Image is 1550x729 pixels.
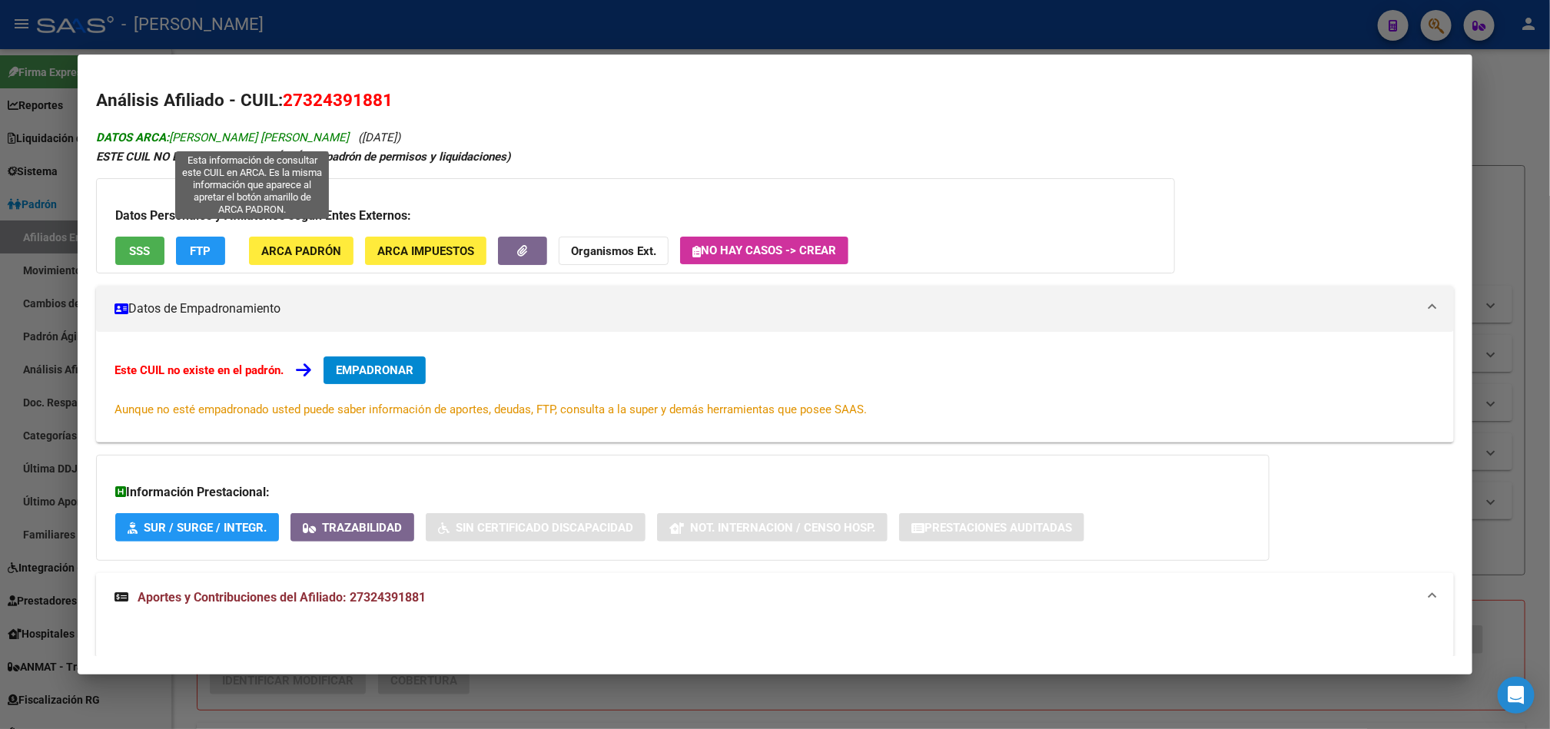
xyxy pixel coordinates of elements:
span: SUR / SURGE / INTEGR. [144,521,267,535]
span: Sin Certificado Discapacidad [456,521,633,535]
button: SSS [115,237,164,265]
h3: Datos Personales y Afiliatorios según Entes Externos: [115,207,1156,225]
strong: Organismos Ext. [571,244,656,258]
strong: ESTE CUIL NO EXISTE EN EL PADRÓN ÁGIL (padrón de permisos y liquidaciones) [96,150,510,164]
button: SUR / SURGE / INTEGR. [115,513,279,542]
mat-panel-title: Datos de Empadronamiento [115,300,1417,318]
span: SSS [129,244,150,258]
span: ARCA Padrón [261,244,341,258]
button: Sin Certificado Discapacidad [426,513,646,542]
div: Open Intercom Messenger [1498,677,1535,714]
button: Prestaciones Auditadas [899,513,1084,542]
h3: Información Prestacional: [115,483,1250,502]
span: Prestaciones Auditadas [924,521,1072,535]
span: ([DATE]) [358,131,400,144]
span: Not. Internacion / Censo Hosp. [690,521,875,535]
span: No hay casos -> Crear [692,244,836,257]
button: Trazabilidad [290,513,414,542]
mat-expansion-panel-header: Datos de Empadronamiento [96,286,1454,332]
button: Organismos Ext. [559,237,669,265]
span: [PERSON_NAME] [PERSON_NAME] [96,131,349,144]
button: FTP [176,237,225,265]
button: Not. Internacion / Censo Hosp. [657,513,888,542]
button: No hay casos -> Crear [680,237,848,264]
span: 27324391881 [283,90,393,110]
div: Datos de Empadronamiento [96,332,1454,442]
span: Trazabilidad [322,521,402,535]
strong: Este CUIL no existe en el padrón. [115,363,284,377]
span: Aportes y Contribuciones del Afiliado: 27324391881 [138,590,426,605]
mat-expansion-panel-header: Aportes y Contribuciones del Afiliado: 27324391881 [96,573,1454,622]
span: FTP [190,244,211,258]
button: EMPADRONAR [324,356,426,384]
h2: Análisis Afiliado - CUIL: [96,88,1454,114]
button: ARCA Impuestos [365,237,486,265]
button: ARCA Padrón [249,237,353,265]
strong: DATOS ARCA: [96,131,169,144]
span: EMPADRONAR [336,363,413,377]
span: Aunque no esté empadronado usted puede saber información de aportes, deudas, FTP, consulta a la s... [115,403,867,416]
span: ARCA Impuestos [377,244,474,258]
